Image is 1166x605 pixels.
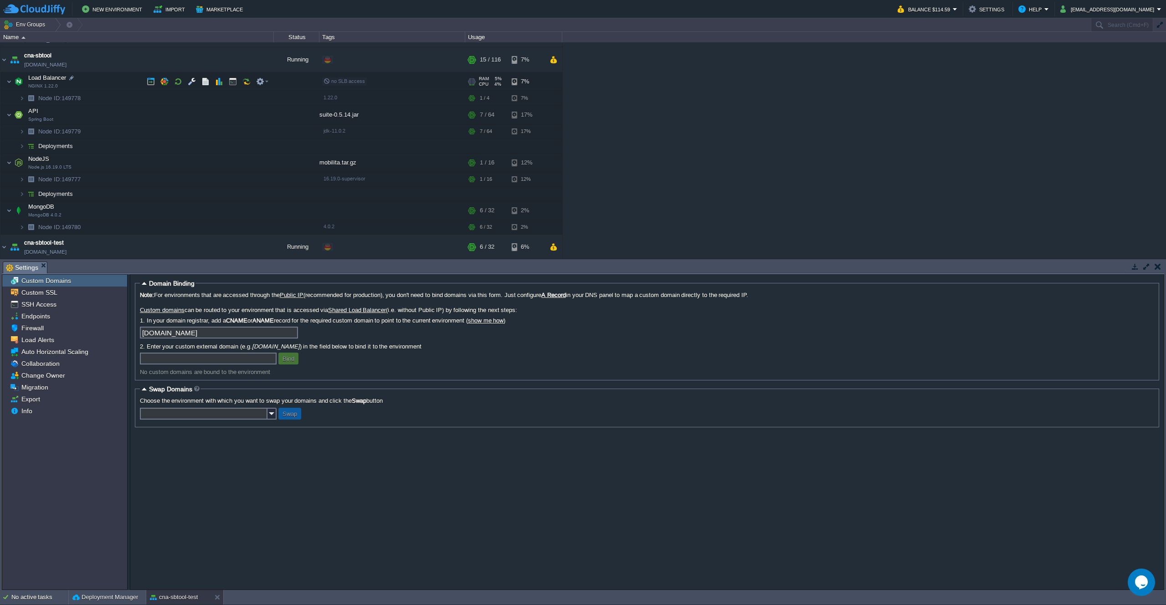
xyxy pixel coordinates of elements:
div: 6 / 32 [480,235,494,259]
a: cna-sbtool [24,51,51,60]
img: AMDAwAAAACH5BAEAAAAALAAAAAABAAEAAAICRAEAOw== [21,36,26,39]
button: Swap [280,410,300,418]
div: Tags [320,32,465,42]
span: NodeJS [27,155,51,163]
a: SSH Access [20,300,58,308]
div: 1 / 16 [480,154,494,172]
div: 7 / 64 [480,124,492,138]
button: [EMAIL_ADDRESS][DOMAIN_NAME] [1060,4,1157,15]
img: AMDAwAAAACH5BAEAAAAALAAAAAABAAEAAAICRAEAOw== [0,47,8,72]
span: 5% [493,76,502,82]
span: Swap Domains [149,385,192,393]
span: Change Owner [20,371,67,379]
span: Spring Boot [28,117,53,122]
span: Domain Binding [149,280,195,287]
label: Choose the environment with which you want to swap your domains and click the button [140,397,1154,404]
img: AMDAwAAAACH5BAEAAAAALAAAAAABAAEAAAICRAEAOw== [12,72,25,91]
span: Endpoints [20,312,51,320]
img: AMDAwAAAACH5BAEAAAAALAAAAAABAAEAAAICRAEAOw== [25,139,37,153]
a: Info [20,407,34,415]
img: AMDAwAAAACH5BAEAAAAALAAAAAABAAEAAAICRAEAOw== [19,172,25,186]
a: A Record [541,292,566,298]
img: AMDAwAAAACH5BAEAAAAALAAAAAABAAEAAAICRAEAOw== [6,106,12,124]
span: Node ID: [38,176,62,183]
span: cna-sbtool-test [24,238,64,247]
a: Export [20,395,41,403]
div: 6 / 32 [480,201,494,220]
span: Custom Domains [20,277,72,285]
span: 16.19.0-supervisor [324,176,365,181]
span: Node.js 16.19.0 LTS [28,164,72,170]
span: 4.0.2 [324,224,334,229]
a: Firewall [20,324,45,332]
a: Public IP [280,292,304,298]
img: AMDAwAAAACH5BAEAAAAALAAAAAABAAEAAAICRAEAOw== [6,201,12,220]
img: AMDAwAAAACH5BAEAAAAALAAAAAABAAEAAAICRAEAOw== [19,91,25,105]
button: Balance $114.59 [898,4,953,15]
span: Node ID: [38,224,62,231]
img: AMDAwAAAACH5BAEAAAAALAAAAAABAAEAAAICRAEAOw== [12,106,25,124]
b: Note: [140,292,154,298]
label: For environments that are accessed through the (recommended for production), you don't need to bi... [140,292,1154,298]
b: Swap [352,397,366,404]
img: AMDAwAAAACH5BAEAAAAALAAAAAABAAEAAAICRAEAOw== [12,201,25,220]
button: Marketplace [196,4,246,15]
a: Load BalancerNGINX 1.22.0 [27,74,67,81]
span: Load Alerts [20,336,56,344]
div: 6% [512,235,541,259]
span: 149779 [37,128,82,135]
div: 7% [512,72,541,91]
b: CNAME [226,317,247,324]
div: 17% [512,106,541,124]
a: NodeJSNode.js 16.19.0 LTS [27,155,51,162]
span: CPU [479,82,488,87]
img: AMDAwAAAACH5BAEAAAAALAAAAAABAAEAAAICRAEAOw== [8,235,21,259]
div: 2% [512,201,541,220]
div: 12% [512,154,541,172]
div: 6 / 32 [480,220,492,234]
a: MongoDBMongoDB 4.0.2 [27,203,56,210]
span: Node ID: [38,128,62,135]
span: NGINX 1.22.0 [28,83,58,89]
span: Node ID: [38,95,62,102]
span: MongoDB [27,203,56,210]
span: MongoDB 4.0.2 [28,212,62,218]
button: New Environment [82,4,145,15]
div: Name [1,32,273,42]
img: AMDAwAAAACH5BAEAAAAALAAAAAABAAEAAAICRAEAOw== [12,154,25,172]
a: Shared Load Balancer [328,307,386,313]
a: show me how [468,317,503,324]
img: AMDAwAAAACH5BAEAAAAALAAAAAABAAEAAAICRAEAOw== [19,124,25,138]
img: AMDAwAAAACH5BAEAAAAALAAAAAABAAEAAAICRAEAOw== [19,187,25,201]
a: Node ID:149777 [37,175,82,183]
a: Custom SSL [20,288,59,297]
button: Bind [280,354,297,363]
img: AMDAwAAAACH5BAEAAAAALAAAAAABAAEAAAICRAEAOw== [25,91,37,105]
a: Deployments [37,142,74,150]
a: APISpring Boot [27,108,40,114]
div: mobilita.tar.gz [319,154,465,172]
a: Node ID:149779 [37,128,82,135]
div: 1 / 4 [480,91,489,105]
span: 149777 [37,175,82,183]
img: AMDAwAAAACH5BAEAAAAALAAAAAABAAEAAAICRAEAOw== [8,47,21,72]
label: 1. In your domain registrar, add a or record for the required custom domain to point to the curre... [140,317,1154,324]
button: Env Groups [3,18,48,31]
a: Deployments [37,190,74,198]
img: AMDAwAAAACH5BAEAAAAALAAAAAABAAEAAAICRAEAOw== [19,220,25,234]
img: AMDAwAAAACH5BAEAAAAALAAAAAABAAEAAAICRAEAOw== [25,220,37,234]
div: No custom domains are bound to the environment [140,369,1154,375]
span: API [27,107,40,115]
div: 15 / 116 [480,47,501,72]
span: no SLB access [324,78,365,84]
span: Load Balancer [27,74,67,82]
span: Settings [6,262,38,273]
label: can be routed to your environment that is accessed via (i.e. without Public IP) by following the ... [140,307,1154,313]
div: Usage [466,32,562,42]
